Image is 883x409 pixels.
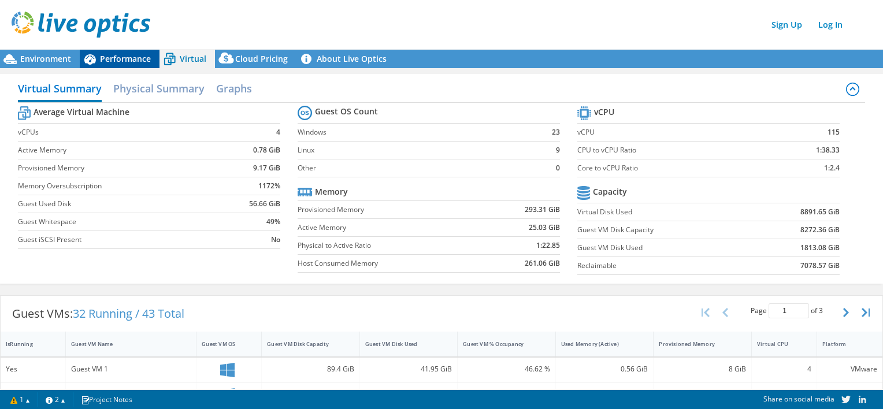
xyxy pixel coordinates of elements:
a: Project Notes [73,392,140,407]
b: 1172% [258,180,280,192]
b: 0 [556,162,560,174]
div: Provisioned Memory [659,340,732,348]
b: 8891.65 GiB [800,206,840,218]
h2: Graphs [216,77,252,100]
div: 0.56 GiB [561,363,648,375]
label: Active Memory [298,222,484,233]
b: Memory [315,186,348,198]
div: Guest VM OS [202,340,242,348]
label: vCPUs [18,127,223,138]
b: 49% [266,216,280,228]
div: Guest VM Disk Capacity [267,340,340,348]
b: 23 [552,127,560,138]
div: Guest VM Name [71,340,177,348]
div: 8 GiB [659,363,746,375]
b: 1:2.4 [824,162,840,174]
span: Environment [20,53,71,64]
b: 1:38.33 [816,144,840,156]
div: Virtual CPU [757,340,797,348]
span: 32 Running / 43 Total [73,306,184,321]
label: Linux [298,144,536,156]
div: Guest VMs: [1,296,196,332]
input: jump to page [769,303,809,318]
img: live_optics_svg.svg [12,12,150,38]
label: Guest iSCSI Present [18,234,223,246]
div: 4 [757,363,811,375]
label: Guest VM Disk Used [577,242,755,254]
b: 261.06 GiB [525,258,560,269]
div: Guest VM 1 [71,363,191,375]
div: Yes [6,388,60,401]
label: Provisioned Memory [298,204,484,215]
h2: Virtual Summary [18,77,102,102]
div: Guest VM Disk Used [365,340,439,348]
label: Guest Used Disk [18,198,223,210]
b: Guest OS Count [315,106,378,117]
div: Guest VM % Occupancy [463,340,536,348]
div: VMware [822,363,877,375]
div: 48.06 % [463,388,550,401]
div: Guest VM 2 [71,388,191,401]
div: 2 [757,388,811,401]
div: 4 GiB [659,388,746,401]
div: 28.83 GiB [365,388,452,401]
span: Performance [100,53,151,64]
div: Used Memory (Active) [561,340,635,348]
div: Platform [822,340,863,348]
b: 1813.08 GiB [800,242,840,254]
b: 293.31 GiB [525,204,560,215]
div: 89.4 GiB [267,363,354,375]
label: Guest VM Disk Capacity [577,224,755,236]
div: 41.95 GiB [365,363,452,375]
a: About Live Optics [296,50,395,68]
label: Memory Oversubscription [18,180,223,192]
b: 9.17 GiB [253,162,280,174]
span: Cloud Pricing [235,53,288,64]
div: 0.45 GiB [561,388,648,401]
a: 2 [38,392,73,407]
label: Host Consumed Memory [298,258,484,269]
b: 9 [556,144,560,156]
label: Guest Whitespace [18,216,223,228]
b: Capacity [593,186,627,198]
label: Windows [298,127,536,138]
b: 56.66 GiB [249,198,280,210]
b: No [271,234,280,246]
label: Virtual Disk Used [577,206,755,218]
b: 25.03 GiB [529,222,560,233]
label: Core to vCPU Ratio [577,162,771,174]
div: Yes [6,363,60,375]
b: vCPU [594,106,614,118]
label: CPU to vCPU Ratio [577,144,771,156]
a: Log In [812,16,848,33]
b: 1:22.85 [536,240,560,251]
label: Active Memory [18,144,223,156]
div: VMware [822,388,877,401]
label: Physical to Active Ratio [298,240,484,251]
b: 8272.36 GiB [800,224,840,236]
span: Share on social media [763,394,834,404]
b: Average Virtual Machine [34,106,129,118]
label: Provisioned Memory [18,162,223,174]
span: 3 [819,306,823,315]
b: 7078.57 GiB [800,260,840,272]
div: 46.62 % [463,363,550,375]
span: Page of [751,303,823,318]
label: Reclaimable [577,260,755,272]
div: 59.4 GiB [267,388,354,401]
b: 0.78 GiB [253,144,280,156]
div: IsRunning [6,340,46,348]
span: Virtual [180,53,206,64]
b: 115 [828,127,840,138]
a: 1 [2,392,38,407]
b: 4 [276,127,280,138]
label: Other [298,162,536,174]
a: Sign Up [766,16,808,33]
h2: Physical Summary [113,77,205,100]
label: vCPU [577,127,771,138]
